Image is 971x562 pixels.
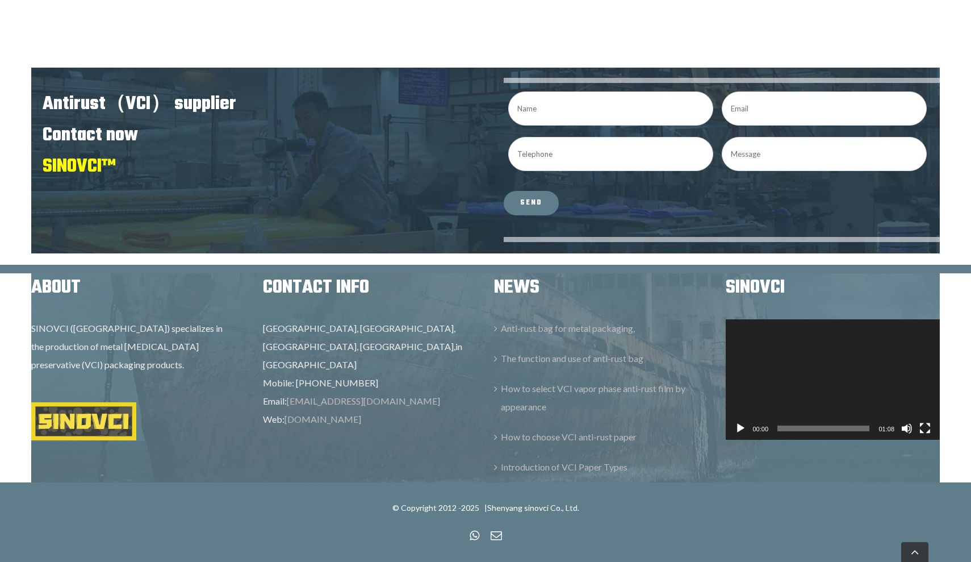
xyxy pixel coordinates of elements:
span: SINOVCI™ [43,152,116,181]
span: Contact now [43,121,138,150]
span: Antirust（VCI） supplier [43,90,236,119]
a: [EMAIL_ADDRESS][DOMAIN_NAME] [287,396,440,406]
div: Video Player [726,319,940,440]
a: How to choose VCI anti-rust paper [501,428,703,446]
a: How to select VCI vapor phase anti-rust film by appearance [501,380,703,416]
button: Play [735,423,746,434]
a: Anti-rust bag for metal packaging, [501,319,703,338]
p: Email: [263,392,478,410]
input: Telephone [508,137,713,171]
p: [GEOGRAPHIC_DATA], [GEOGRAPHIC_DATA], [GEOGRAPHIC_DATA], [GEOGRAPHIC_DATA],in [GEOGRAPHIC_DATA] [263,319,478,374]
h4: SINOVCI [726,273,940,303]
input: Name [508,91,713,126]
form: 留言表单 [504,83,940,227]
input: Email [722,91,927,126]
input: Send [504,191,559,215]
h4: News [494,273,709,303]
p: Mobile: [PHONE_NUMBER] [263,374,478,392]
button: Fullscreen [919,423,931,434]
p: Web: [263,410,478,428]
div: © Copyright 2012 - 2025 |Shenyang sinovci Co., Ltd. [31,500,940,516]
span: 01:08 [878,426,894,432]
p: SINOVCI ([GEOGRAPHIC_DATA]) specializes in the production of metal [MEDICAL_DATA] preservative (V... [31,319,246,374]
h4: Contact Info [263,273,478,303]
button: Mute [901,423,913,434]
a: The function and use of anti-rust bag [501,349,703,368]
span: 00:00 [753,426,769,432]
a: [DOMAIN_NAME] [284,414,361,424]
a: Introduction of VCI Paper Types [501,458,703,476]
h4: ABOUT [31,273,246,303]
input: Message [722,137,927,171]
